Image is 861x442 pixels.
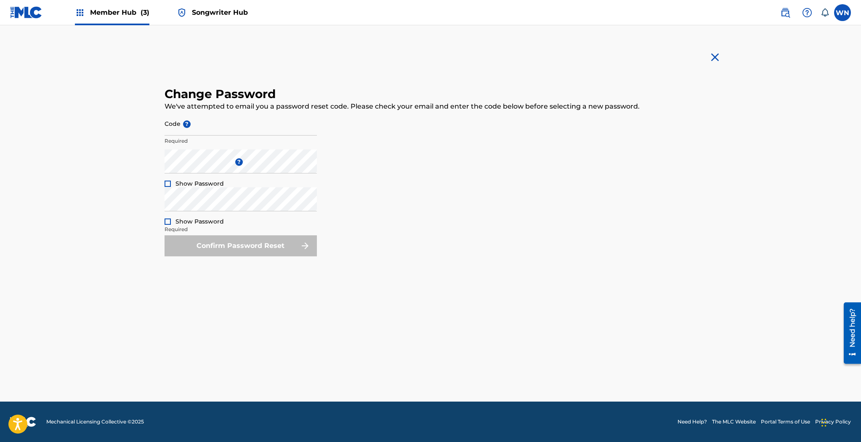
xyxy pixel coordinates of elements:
span: Mechanical Licensing Collective © 2025 [46,418,144,426]
div: Notifications [821,8,829,17]
p: Required [165,226,317,233]
p: Required [165,137,317,145]
p: We've attempted to email you a password reset code. Please check your email and enter the code be... [165,101,696,112]
span: ? [235,158,243,166]
span: Songwriter Hub [192,8,248,17]
img: close [708,51,722,64]
a: Need Help? [678,418,707,426]
iframe: Chat Widget [819,402,861,442]
img: MLC Logo [10,6,43,19]
img: logo [10,417,36,427]
span: Member Hub [90,8,149,17]
iframe: Resource Center [837,299,861,367]
div: Help [799,4,816,21]
div: User Menu [834,4,851,21]
span: Show Password [175,180,224,187]
h3: Change Password [165,87,696,101]
img: Top Rightsholder [177,8,187,18]
span: ? [183,120,191,128]
img: Top Rightsholders [75,8,85,18]
img: help [802,8,812,18]
div: Drag [821,410,826,435]
a: Public Search [777,4,794,21]
span: Show Password [175,218,224,225]
a: Privacy Policy [815,418,851,426]
a: Portal Terms of Use [761,418,810,426]
img: search [780,8,790,18]
span: (3) [141,8,149,16]
a: The MLC Website [712,418,756,426]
